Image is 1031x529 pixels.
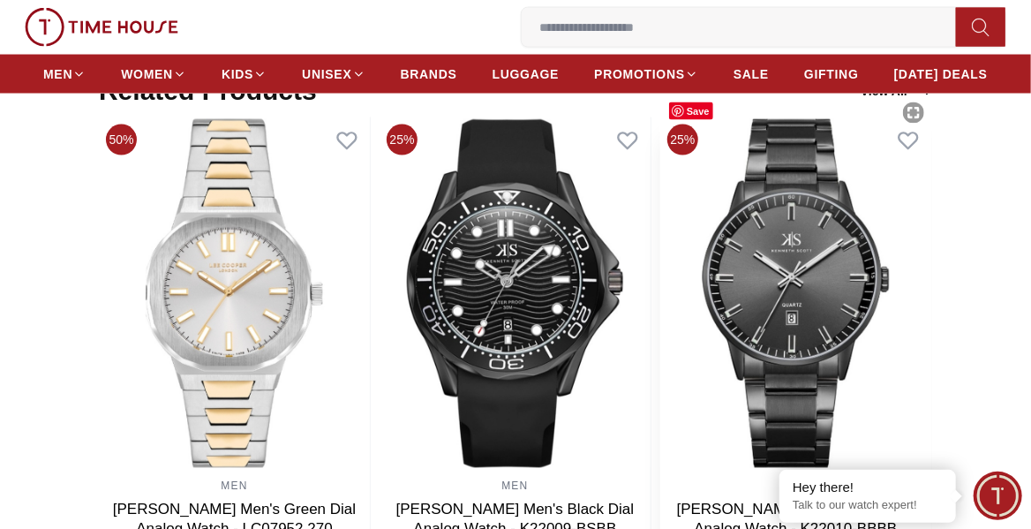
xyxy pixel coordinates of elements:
[222,65,253,83] span: KIDS
[106,125,137,155] span: 50%
[493,58,560,90] a: LUGGAGE
[43,58,86,90] a: MEN
[594,58,698,90] a: PROMOTIONS
[594,65,685,83] span: PROMOTIONS
[734,58,769,90] a: SALE
[660,117,931,471] img: Kenneth Scott Men's Black Dial Analog Watch - K22010-BBBB
[43,65,72,83] span: MEN
[501,480,528,493] a: MEN
[804,58,859,90] a: GIFTING
[493,65,560,83] span: LUGGAGE
[734,65,769,83] span: SALE
[894,65,988,83] span: [DATE] DEALS
[121,58,186,90] a: WOMEN
[222,58,267,90] a: KIDS
[99,117,370,471] img: Lee Cooper Men's Green Dial Analog Watch - LC07952.270
[667,125,698,155] span: 25%
[302,58,365,90] a: UNISEX
[974,472,1022,520] div: Chat Widget
[387,125,418,155] span: 25%
[221,480,247,493] a: MEN
[302,65,351,83] span: UNISEX
[25,8,178,47] img: ...
[669,102,713,120] span: Save
[401,65,457,83] span: BRANDS
[401,58,457,90] a: BRANDS
[894,58,988,90] a: [DATE] DEALS
[861,82,932,100] div: View All
[380,117,651,471] img: Kenneth Scott Men's Black Dial Analog Watch - K22009-BSBB
[121,65,173,83] span: WOMEN
[804,65,859,83] span: GIFTING
[793,498,943,513] p: Talk to our watch expert!
[793,479,943,496] div: Hey there!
